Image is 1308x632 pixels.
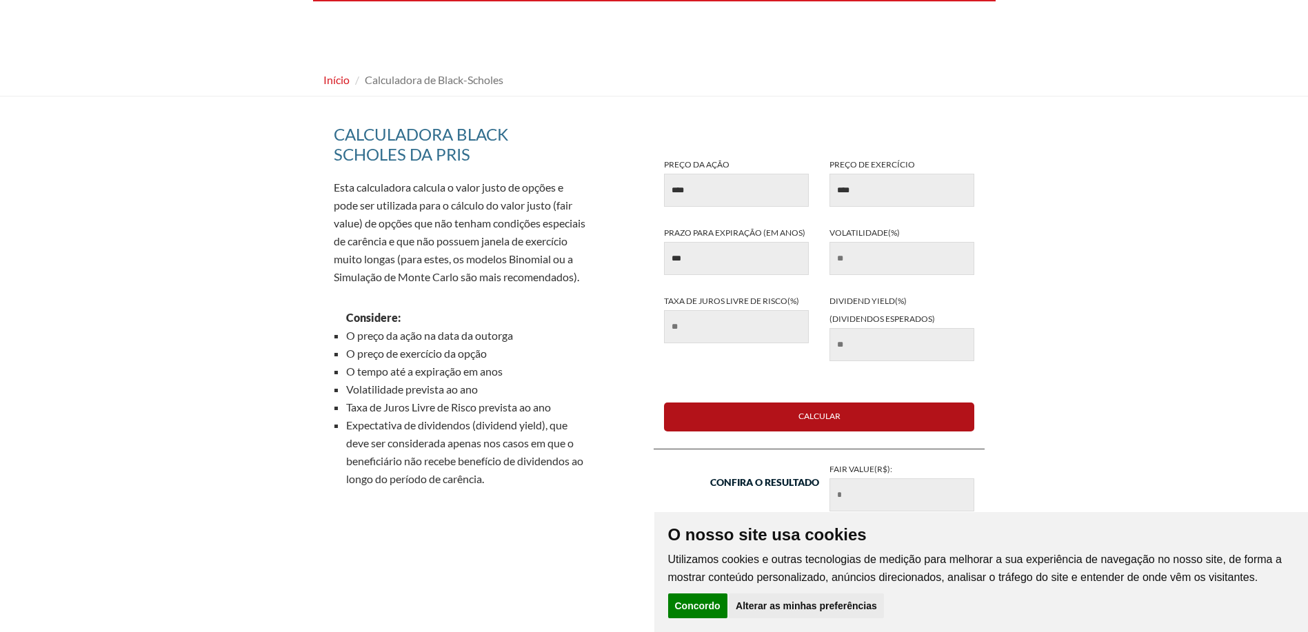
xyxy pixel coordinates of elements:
[819,224,985,275] label: Volatilidade(%)
[346,416,589,488] li: Expectativa de dividendos (dividend yield), que deve ser considerada apenas nos casos em que o be...
[346,327,589,345] li: O preço da ação na data da outorga
[829,478,974,511] input: Fair Value(R$):
[829,328,974,361] input: Dividend yield(%)(dividendos esperados)
[819,460,985,511] label: Fair Value(R$):
[346,380,589,398] li: Volatilidade prevista ao ano
[346,345,589,363] li: O preço de exercício da opção
[654,292,819,343] label: Taxa de juros livre de risco(%)
[729,593,884,618] button: Alterar as minhas preferências
[323,73,350,86] a: Início
[664,310,809,343] input: Taxa de juros livre de risco(%)
[334,179,589,286] p: Esta calculadora calcula o valor justo de opções e pode ser utilizada para o cálculo do valor jus...
[668,526,1295,544] p: O nosso site usa cookies
[710,474,819,508] h2: CONFIRA O RESULTADO
[346,398,589,416] li: Taxa de Juros Livre de Risco prevista ao ano
[334,124,589,172] h2: Calculadora Black Scholes da pris
[829,242,974,275] input: Volatilidade(%)
[668,551,1295,587] p: Utilizamos cookies e outras tecnologias de medição para melhorar a sua experiência de navegação n...
[829,174,974,207] input: Preço de exercício
[654,224,819,275] label: Prazo para expiração (em anos)
[346,363,589,380] li: O tempo até a expiração em anos
[668,593,727,618] button: Concordo
[664,174,809,207] input: Preço da ação
[352,71,503,89] li: Calculadora de Black-Scholes
[654,156,819,207] label: Preço da ação
[819,292,985,361] label: Dividend yield(%) (dividendos esperados)
[664,402,974,431] button: CALCULAR
[819,156,985,207] label: Preço de exercício
[664,242,809,275] input: Prazo para expiração (em anos)
[346,311,401,324] strong: Considere:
